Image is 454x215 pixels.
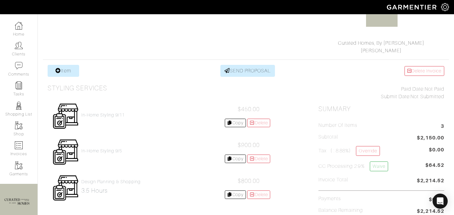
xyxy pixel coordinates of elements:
[15,141,23,149] img: orders-icon-0abe47150d42831381b5fb84f609e132dff9fe21cb692f30cb5eec754e2cba89.png
[15,82,23,89] img: reminder-icon-8004d30b9f0a5d33ae49ab947aed9ed385cf756f9e5892f1edd6e32f2345188e.png
[338,40,425,46] a: Curated Homes, By [PERSON_NAME]
[81,148,122,154] a: In-Home Styling 9/5
[356,146,380,156] a: Override
[318,161,388,171] h5: CC Processing 2.9%
[318,105,444,113] h2: Summary
[247,190,271,199] a: Delete
[81,179,141,184] h4: Design Planning & Shopping
[318,207,363,213] h5: Balance Remaining
[225,155,246,163] a: Copy
[318,177,348,183] h5: Invoice Total
[381,94,411,99] span: Submit Date:
[361,48,402,54] a: [PERSON_NAME]
[441,3,449,11] img: gear-icon-white-bd11855cb880d31180b6d7d6211b90ccbf57a29d726f0c71d8c61bd08dd39cc2.png
[401,86,425,92] span: Paid Date:
[225,119,246,127] a: Copy
[429,196,444,203] span: $0.00
[15,102,23,110] img: stylists-icon-eb353228a002819b7ec25b43dbf5f0378dd9e0616d9560372ff212230b889e62.png
[370,161,388,171] a: Waive
[318,85,444,100] div: Not Paid Not Submitted
[52,103,79,129] img: Womens_Service-b2905c8a555b134d70f80a63ccd9711e5cb40bac1cff00c12a43f244cd2c1cd3.png
[417,177,444,185] span: $2,214.52
[318,146,380,156] h5: Tax ( : 8.88%)
[417,134,444,143] span: $2,150.00
[247,155,271,163] a: Delete
[405,66,444,76] a: Delete Invoice
[15,122,23,129] img: garments-icon-b7da505a4dc4fd61783c78ac3ca0ef83fa9d6f193b1c9dc38574b1d14d53ca28.png
[318,122,358,128] h5: Number of Items
[238,106,260,112] span: $450.00
[48,65,79,77] a: Item
[52,175,79,201] img: Womens_Service-b2905c8a555b134d70f80a63ccd9711e5cb40bac1cff00c12a43f244cd2c1cd3.png
[433,194,448,209] div: Open Intercom Messenger
[81,187,141,194] h2: 3.5 hours
[429,146,444,154] span: $0.00
[220,65,275,77] a: SEND PROPOSAL
[238,142,260,148] span: $900.00
[81,112,125,118] a: In-Home Styling 9/11
[238,178,260,184] span: $800.00
[52,139,79,165] img: Womens_Service-b2905c8a555b134d70f80a63ccd9711e5cb40bac1cff00c12a43f244cd2c1cd3.png
[384,2,441,13] img: garmentier-logo-header-white-b43fb05a5012e4ada735d5af1a66efaba907eab6374d6393d1fbf88cb4ef424d.png
[15,161,23,169] img: garments-icon-b7da505a4dc4fd61783c78ac3ca0ef83fa9d6f193b1c9dc38574b1d14d53ca28.png
[318,134,338,140] h5: Subtotal
[81,179,141,194] a: Design Planning & Shopping 3.5 hours
[15,42,23,49] img: clients-icon-6bae9207a08558b7cb47a8932f037763ab4055f8c8b6bfacd5dc20c3e0201464.png
[425,161,444,174] span: $64.52
[441,122,444,131] span: 3
[48,84,107,92] h3: Styling Services
[225,190,246,199] a: Copy
[318,196,341,202] h5: Payments
[247,119,271,127] a: Delete
[15,62,23,70] img: comment-icon-a0a6a9ef722e966f86d9cbdc48e553b5cf19dbc54f86b18d962a5391bc8f6eb6.png
[15,22,23,30] img: dashboard-icon-dbcd8f5a0b271acd01030246c82b418ddd0df26cd7fceb0bd07c9910d44c42f6.png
